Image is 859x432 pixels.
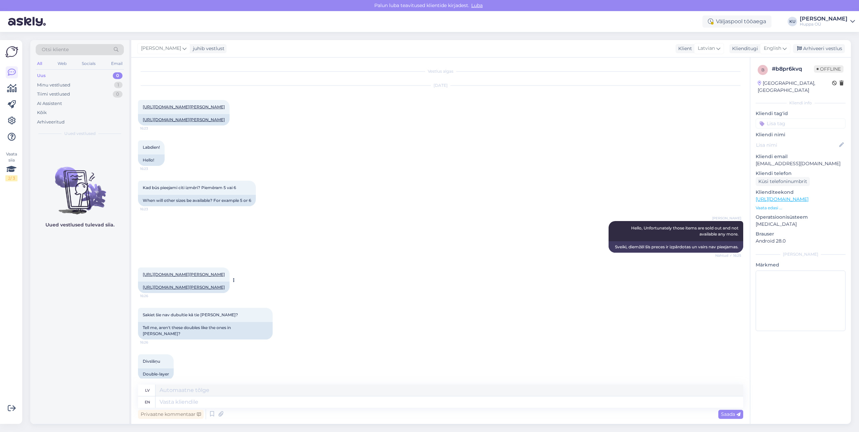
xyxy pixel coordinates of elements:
span: b [761,67,764,72]
div: [PERSON_NAME] [756,251,846,257]
span: Saada [721,411,741,417]
div: en [145,396,150,408]
div: # b8pr6kvq [772,65,814,73]
div: Küsi telefoninumbrit [756,177,810,186]
img: No chats [30,155,129,215]
div: Hello! [138,154,165,166]
p: Klienditeekond [756,189,846,196]
p: Märkmed [756,261,846,268]
div: Privaatne kommentaar [138,410,204,419]
p: Brauser [756,230,846,238]
div: Socials [80,59,97,68]
a: [URL][DOMAIN_NAME][PERSON_NAME] [143,285,225,290]
div: Kliendi info [756,100,846,106]
div: Klienditugi [729,45,758,52]
div: Kõik [37,109,47,116]
span: Otsi kliente [42,46,69,53]
div: Huppa OÜ [800,22,848,27]
span: [PERSON_NAME] [712,216,741,221]
div: [PERSON_NAME] [800,16,848,22]
div: 0 [113,72,123,79]
span: Latvian [698,45,715,52]
input: Lisa tag [756,118,846,129]
div: AI Assistent [37,100,62,107]
p: [MEDICAL_DATA] [756,221,846,228]
div: [GEOGRAPHIC_DATA], [GEOGRAPHIC_DATA] [758,80,832,94]
div: Arhiveeritud [37,119,65,125]
p: [EMAIL_ADDRESS][DOMAIN_NAME] [756,160,846,167]
span: Labdien! [143,145,160,150]
span: [PERSON_NAME] [141,45,181,52]
span: Offline [814,65,844,73]
span: Uued vestlused [64,131,96,137]
span: 16:23 [140,126,165,131]
div: Sveiki, diemžēl šīs preces ir izpārdotas un vairs nav pieejamas. [609,241,743,253]
div: Klient [676,45,692,52]
input: Lisa nimi [756,141,838,149]
p: Kliendi tag'id [756,110,846,117]
p: Android 28.0 [756,238,846,245]
div: All [36,59,43,68]
div: Vaata siia [5,151,18,181]
span: Sakiet šie nav dubultie kā tie [PERSON_NAME]? [143,312,238,317]
p: Uued vestlused tulevad siia. [45,221,114,228]
div: Vestlus algas [138,68,743,74]
span: Luba [469,2,485,8]
div: Minu vestlused [37,82,70,88]
a: [URL][DOMAIN_NAME] [756,196,809,202]
a: [URL][DOMAIN_NAME][PERSON_NAME] [143,104,225,109]
div: Web [56,59,68,68]
div: Double-layer [138,368,174,380]
a: [URL][DOMAIN_NAME][PERSON_NAME] [143,117,225,122]
div: Arhiveeri vestlus [793,44,845,53]
div: 2 / 3 [5,175,18,181]
div: Väljaspool tööaega [702,15,771,28]
div: Uus [37,72,46,79]
span: 16:26 [140,293,165,298]
span: 16:23 [140,207,165,212]
span: 16:26 [140,340,165,345]
div: Email [110,59,124,68]
p: Kliendi email [756,153,846,160]
span: Divslāņu [143,359,160,364]
a: [URL][DOMAIN_NAME][PERSON_NAME] [143,272,225,277]
img: Askly Logo [5,45,18,58]
span: English [764,45,781,52]
div: lv [145,385,150,396]
span: Kad būs pieejami citi izmēri? Piemēram 5 vai 6 [143,185,236,190]
span: Hello, Unfortunately those items are sold out and not available any more. [631,225,740,237]
div: KU [788,17,797,26]
span: 16:23 [140,166,165,171]
div: 0 [113,91,123,98]
div: When will other sizes be available? For example 5 or 6 [138,195,256,206]
div: Tiimi vestlused [37,91,70,98]
div: [DATE] [138,82,743,88]
span: Nähtud ✓ 16:25 [715,253,741,258]
p: Vaata edasi ... [756,205,846,211]
p: Kliendi nimi [756,131,846,138]
p: Operatsioonisüsteem [756,214,846,221]
div: 1 [114,82,123,88]
p: Kliendi telefon [756,170,846,177]
div: juhib vestlust [190,45,225,52]
a: [PERSON_NAME]Huppa OÜ [800,16,855,27]
div: Tell me, aren't these doubles like the ones in [PERSON_NAME]? [138,322,273,339]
